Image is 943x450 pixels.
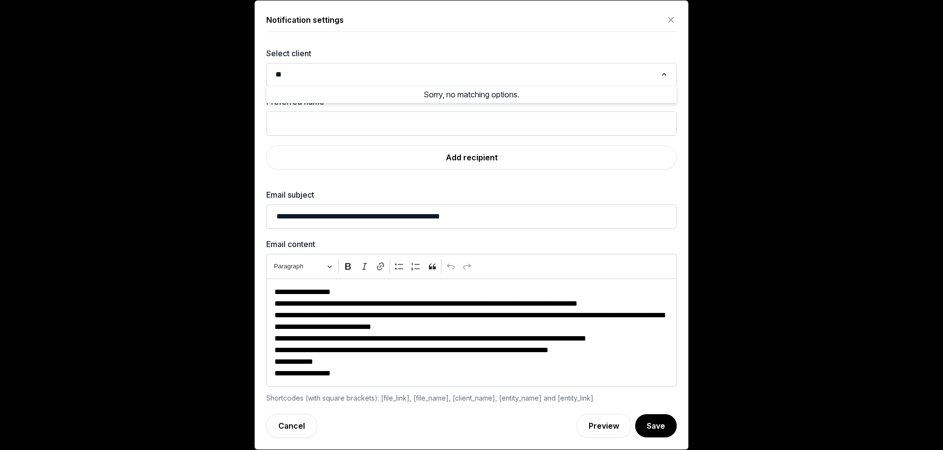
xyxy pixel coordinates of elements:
[635,414,677,437] button: Save
[272,68,657,81] input: Search for option
[577,414,631,438] a: Preview
[267,89,676,100] li: Sorry, no matching options.
[266,279,677,387] div: Editor editing area: main
[266,414,317,438] a: Cancel
[266,145,677,170] a: Add recipient
[271,66,672,83] div: Search for option
[266,392,677,404] div: Shortcodes (with square brackets): [file_link], [file_name], [client_name], [entity_name] and [en...
[266,238,677,250] label: Email content
[266,47,677,59] label: Select client
[274,261,324,272] span: Paragraph
[270,259,336,274] button: Heading
[266,189,677,201] label: Email subject
[266,254,677,279] div: Editor toolbar
[266,14,344,26] div: Notification settings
